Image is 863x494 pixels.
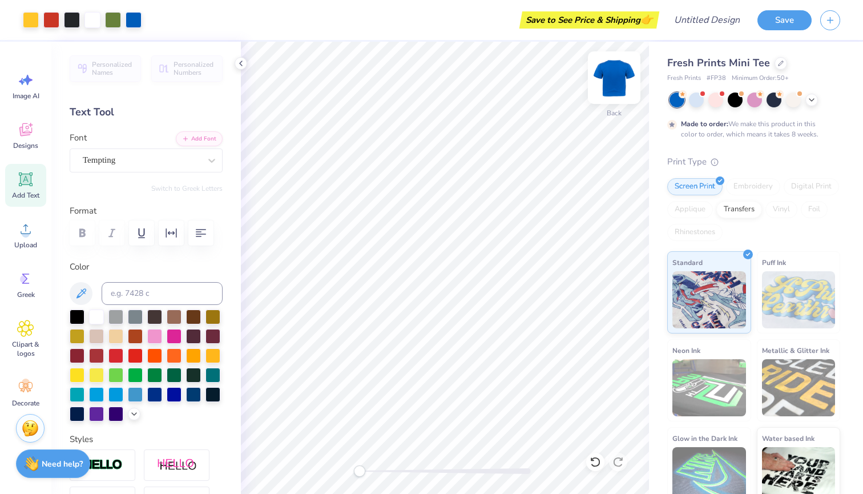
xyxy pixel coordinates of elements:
[726,178,780,195] div: Embroidery
[667,178,723,195] div: Screen Print
[762,359,836,416] img: Metallic & Glitter Ink
[667,201,713,218] div: Applique
[672,359,746,416] img: Neon Ink
[607,108,622,118] div: Back
[102,282,223,305] input: e.g. 7428 c
[83,459,123,472] img: Stroke
[354,465,365,477] div: Accessibility label
[667,74,701,83] span: Fresh Prints
[681,119,821,139] div: We make this product in this color to order, which means it takes 8 weeks.
[12,191,39,200] span: Add Text
[14,240,37,250] span: Upload
[762,432,814,444] span: Water based Ink
[176,131,223,146] button: Add Font
[640,13,653,26] span: 👉
[716,201,762,218] div: Transfers
[757,10,812,30] button: Save
[707,74,726,83] span: # FP38
[151,55,223,82] button: Personalized Numbers
[762,344,829,356] span: Metallic & Glitter Ink
[762,271,836,328] img: Puff Ink
[667,224,723,241] div: Rhinestones
[92,61,134,77] span: Personalized Names
[732,74,789,83] span: Minimum Order: 50 +
[70,260,223,274] label: Color
[13,91,39,101] span: Image AI
[70,204,223,218] label: Format
[762,256,786,268] span: Puff Ink
[70,105,223,120] div: Text Tool
[672,432,737,444] span: Glow in the Dark Ink
[42,459,83,469] strong: Need help?
[784,178,839,195] div: Digital Print
[17,290,35,299] span: Greek
[801,201,828,218] div: Foil
[522,11,656,29] div: Save to See Price & Shipping
[672,344,700,356] span: Neon Ink
[151,184,223,193] button: Switch to Greek Letters
[157,458,197,472] img: Shadow
[591,55,637,101] img: Back
[70,433,93,446] label: Styles
[667,56,770,70] span: Fresh Prints Mini Tee
[7,340,45,358] span: Clipart & logos
[70,55,141,82] button: Personalized Names
[13,141,38,150] span: Designs
[667,155,840,168] div: Print Type
[672,271,746,328] img: Standard
[70,131,87,144] label: Font
[174,61,216,77] span: Personalized Numbers
[672,256,703,268] span: Standard
[765,201,797,218] div: Vinyl
[681,119,728,128] strong: Made to order:
[665,9,749,31] input: Untitled Design
[12,399,39,408] span: Decorate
